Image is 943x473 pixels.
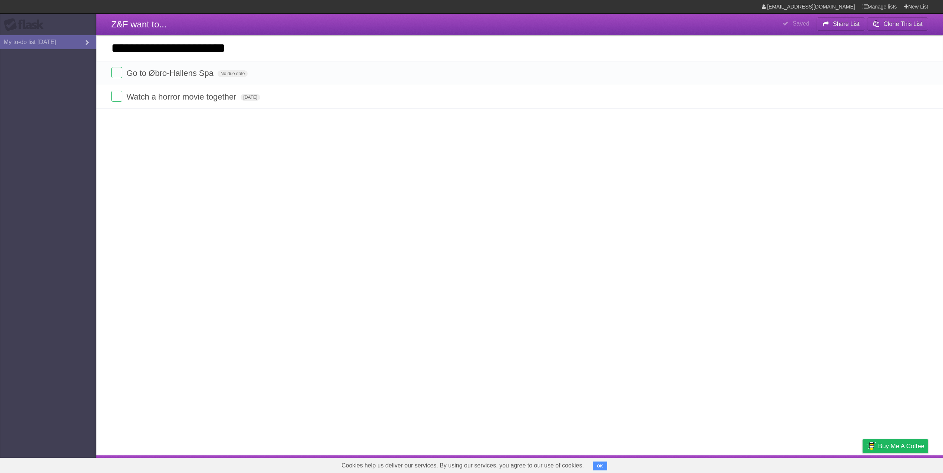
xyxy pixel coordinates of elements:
b: Saved [793,20,809,27]
b: Clone This List [883,21,923,27]
span: Cookies help us deliver our services. By using our services, you agree to our use of cookies. [334,458,591,473]
span: Watch a horror movie together [126,92,238,101]
a: About [764,457,780,471]
label: Done [111,67,122,78]
div: Flask [4,18,48,31]
span: Go to Øbro-Hallens Spa [126,68,215,78]
b: Share List [833,21,860,27]
a: Suggest a feature [881,457,928,471]
span: Buy me a coffee [878,440,924,453]
span: Z&F want to... [111,19,166,29]
a: Buy me a coffee [863,439,928,453]
span: [DATE] [241,94,261,101]
span: No due date [218,70,248,77]
a: Privacy [853,457,872,471]
button: Share List [817,17,866,31]
a: Terms [828,457,844,471]
label: Done [111,91,122,102]
button: OK [593,462,607,470]
img: Buy me a coffee [866,440,876,452]
a: Developers [788,457,818,471]
button: Clone This List [867,17,928,31]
